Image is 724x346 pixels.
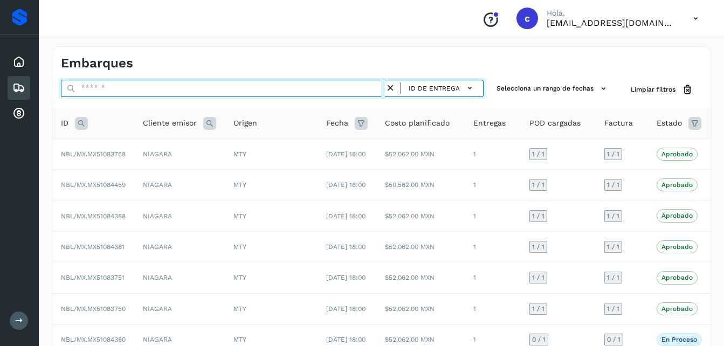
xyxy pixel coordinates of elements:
td: $52,062.00 MXN [376,293,465,324]
span: MTY [233,243,246,251]
button: ID de entrega [405,80,479,96]
p: Aprobado [661,274,693,281]
span: [DATE] 18:00 [326,274,366,281]
td: 1 [465,170,521,200]
span: 1 / 1 [532,306,544,312]
span: 0 / 1 [607,336,620,343]
span: 1 / 1 [607,151,619,157]
span: [DATE] 18:00 [326,150,366,158]
span: Limpiar filtros [631,85,675,94]
td: $50,562.00 MXN [376,170,465,200]
td: 1 [465,293,521,324]
span: MTY [233,212,246,220]
h4: Embarques [61,56,133,71]
span: Cliente emisor [143,117,197,129]
span: Origen [233,117,257,129]
p: En proceso [661,336,697,343]
p: Aprobado [661,181,693,189]
span: POD cargadas [529,117,581,129]
span: Factura [604,117,633,129]
span: [DATE] 18:00 [326,243,366,251]
div: Cuentas por cobrar [8,102,30,126]
span: ID [61,117,68,129]
button: Selecciona un rango de fechas [492,80,613,98]
td: $52,062.00 MXN [376,231,465,262]
span: 1 / 1 [532,182,544,188]
span: NBL/MX.MX51083750 [61,305,126,313]
p: Aprobado [661,150,693,158]
button: Limpiar filtros [622,80,702,100]
span: MTY [233,150,246,158]
p: Aprobado [661,212,693,219]
td: NIAGARA [134,200,225,231]
span: 1 / 1 [607,244,619,250]
td: 1 [465,200,521,231]
span: [DATE] 18:00 [326,305,366,313]
td: $52,062.00 MXN [376,262,465,293]
span: 0 / 1 [532,336,546,343]
div: Inicio [8,50,30,74]
span: NBL/MX.MX51084380 [61,336,126,343]
p: Hola, [547,9,676,18]
span: NBL/MX.MX51083751 [61,274,125,281]
span: ID de entrega [409,84,460,93]
span: 1 / 1 [607,274,619,281]
td: $52,062.00 MXN [376,200,465,231]
p: Aprobado [661,243,693,251]
td: NIAGARA [134,139,225,169]
span: Entregas [473,117,506,129]
span: Fecha [326,117,348,129]
span: NBL/MX.MX51084459 [61,181,126,189]
td: NIAGARA [134,231,225,262]
td: 1 [465,231,521,262]
td: 1 [465,262,521,293]
td: NIAGARA [134,262,225,293]
span: NBL/MX.MX51083758 [61,150,126,158]
p: Aprobado [661,305,693,313]
span: MTY [233,305,246,313]
span: Estado [657,117,682,129]
span: [DATE] 18:00 [326,336,366,343]
span: 1 / 1 [607,213,619,219]
span: NBL/MX.MX51084388 [61,212,126,220]
span: MTY [233,274,246,281]
span: [DATE] 18:00 [326,181,366,189]
p: cuentasxcobrar@readysolutions.com.mx [547,18,676,28]
td: NIAGARA [134,293,225,324]
div: Embarques [8,76,30,100]
span: 1 / 1 [607,182,619,188]
td: NIAGARA [134,170,225,200]
span: Costo planificado [385,117,450,129]
span: NBL/MX.MX51084381 [61,243,125,251]
span: 1 / 1 [532,274,544,281]
span: MTY [233,336,246,343]
span: 1 / 1 [532,151,544,157]
span: MTY [233,181,246,189]
span: 1 / 1 [532,213,544,219]
td: 1 [465,139,521,169]
span: 1 / 1 [607,306,619,312]
td: $52,062.00 MXN [376,139,465,169]
span: [DATE] 18:00 [326,212,366,220]
span: 1 / 1 [532,244,544,250]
